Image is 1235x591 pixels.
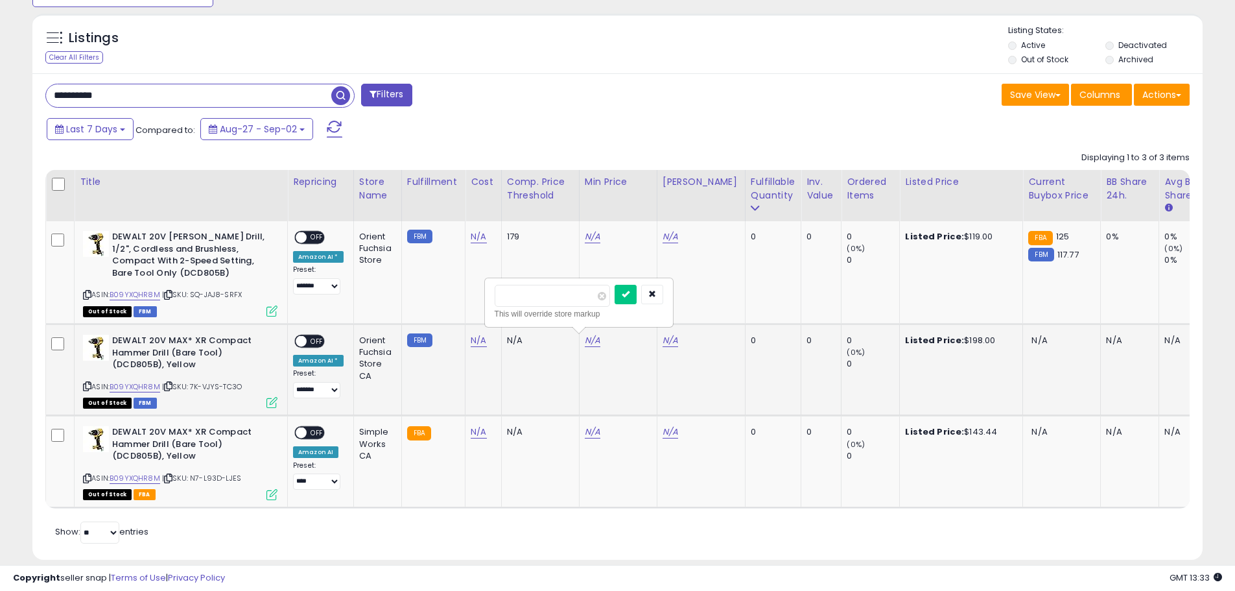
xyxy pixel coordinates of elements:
[847,231,899,243] div: 0
[45,51,103,64] div: Clear All Filters
[1164,231,1217,243] div: 0%
[905,231,1013,243] div: $119.00
[1106,335,1149,346] div: N/A
[1028,175,1095,202] div: Current Buybox Price
[1164,254,1217,266] div: 0%
[1118,40,1167,51] label: Deactivated
[359,426,392,462] div: Simple Works CA
[1008,25,1203,37] p: Listing States:
[1081,152,1190,164] div: Displaying 1 to 3 of 3 items
[47,118,134,140] button: Last 7 Days
[83,426,277,498] div: ASIN:
[471,230,486,243] a: N/A
[847,335,899,346] div: 0
[1079,88,1120,101] span: Columns
[585,230,600,243] a: N/A
[1028,248,1053,261] small: FBM
[1106,231,1149,243] div: 0%
[585,175,652,189] div: Min Price
[359,175,396,202] div: Store Name
[293,461,344,490] div: Preset:
[1021,40,1045,51] label: Active
[13,572,60,584] strong: Copyright
[111,572,166,584] a: Terms of Use
[66,123,117,136] span: Last 7 Days
[293,355,344,367] div: Amazon AI *
[1057,248,1079,261] span: 117.77
[806,335,831,346] div: 0
[1031,334,1047,346] span: N/A
[110,473,160,484] a: B09YXQHR8M
[307,232,327,243] span: OFF
[83,231,277,315] div: ASIN:
[1021,54,1068,65] label: Out of Stock
[407,333,432,347] small: FBM
[1118,54,1153,65] label: Archived
[162,289,242,300] span: | SKU: SQ-JAJ8-SRFX
[806,426,831,438] div: 0
[905,175,1017,189] div: Listed Price
[1106,426,1149,438] div: N/A
[507,175,574,202] div: Comp. Price Threshold
[905,334,964,346] b: Listed Price:
[162,381,242,392] span: | SKU: 7K-VJYS-TC3O
[1071,84,1132,106] button: Columns
[112,426,270,466] b: DEWALT 20V MAX* XR Compact Hammer Drill (Bare Tool) (DCD805B), Yellow
[663,230,678,243] a: N/A
[83,489,132,500] span: All listings that are currently out of stock and unavailable for purchase on Amazon
[83,398,132,409] span: All listings that are currently out of stock and unavailable for purchase on Amazon
[847,347,865,357] small: (0%)
[1164,202,1172,214] small: Avg BB Share.
[134,306,157,317] span: FBM
[585,334,600,347] a: N/A
[905,230,964,243] b: Listed Price:
[847,426,899,438] div: 0
[220,123,297,136] span: Aug-27 - Sep-02
[293,369,344,398] div: Preset:
[55,525,148,538] span: Show: entries
[162,473,241,483] span: | SKU: N7-L93D-LJES
[585,426,600,439] a: N/A
[1134,84,1190,106] button: Actions
[847,254,899,266] div: 0
[663,426,678,439] a: N/A
[847,450,899,462] div: 0
[407,426,431,440] small: FBA
[507,335,569,346] div: N/A
[1164,426,1207,438] div: N/A
[663,175,740,189] div: [PERSON_NAME]
[905,426,964,438] b: Listed Price:
[751,175,795,202] div: Fulfillable Quantity
[83,231,109,257] img: 41h4sqpELwL._SL40_.jpg
[293,175,348,189] div: Repricing
[1002,84,1069,106] button: Save View
[1164,175,1212,202] div: Avg BB Share
[471,426,486,439] a: N/A
[806,231,831,243] div: 0
[83,306,132,317] span: All listings that are currently out of stock and unavailable for purchase on Amazon
[112,335,270,374] b: DEWALT 20V MAX* XR Compact Hammer Drill (Bare Tool) (DCD805B), Yellow
[134,398,157,409] span: FBM
[905,426,1013,438] div: $143.44
[847,358,899,370] div: 0
[135,124,195,136] span: Compared to:
[293,251,344,263] div: Amazon AI *
[751,335,791,346] div: 0
[83,335,109,361] img: 41h4sqpELwL._SL40_.jpg
[110,289,160,300] a: B09YXQHR8M
[407,175,460,189] div: Fulfillment
[663,334,678,347] a: N/A
[751,426,791,438] div: 0
[495,308,663,320] div: This will override store markup
[471,175,496,189] div: Cost
[359,335,392,382] div: Orient Fuchsia Store CA
[200,118,313,140] button: Aug-27 - Sep-02
[110,381,160,392] a: B09YXQHR8M
[507,231,569,243] div: 179
[471,334,486,347] a: N/A
[361,84,412,106] button: Filters
[307,428,327,439] span: OFF
[847,175,894,202] div: Ordered Items
[1170,572,1222,584] span: 2025-09-11 13:33 GMT
[80,175,282,189] div: Title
